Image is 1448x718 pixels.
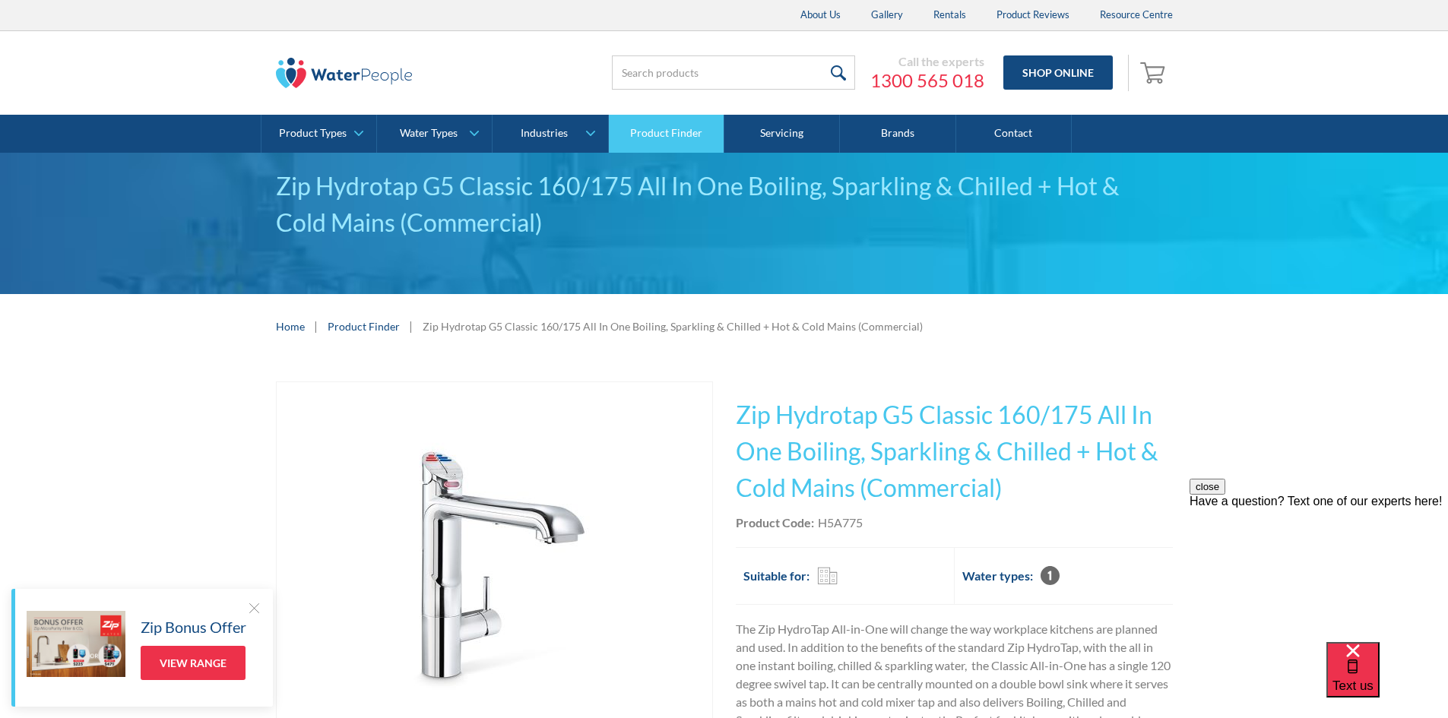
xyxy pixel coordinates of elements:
[1190,479,1448,661] iframe: podium webchat widget prompt
[521,127,568,140] div: Industries
[328,318,400,334] a: Product Finder
[870,69,984,92] a: 1300 565 018
[276,58,413,88] img: The Water People
[141,646,246,680] a: View Range
[724,115,840,153] a: Servicing
[276,168,1173,241] div: Zip Hydrotap G5 Classic 160/175 All In One Boiling, Sparkling & Chilled + Hot & Cold Mains (Comme...
[493,115,607,153] a: Industries
[261,115,376,153] a: Product Types
[840,115,955,153] a: Brands
[1003,55,1113,90] a: Shop Online
[612,55,855,90] input: Search products
[1326,642,1448,718] iframe: podium webchat widget bubble
[743,567,810,585] h2: Suitable for:
[962,567,1033,585] h2: Water types:
[276,318,305,334] a: Home
[609,115,724,153] a: Product Finder
[27,611,125,677] img: Zip Bonus Offer
[956,115,1072,153] a: Contact
[736,515,814,530] strong: Product Code:
[407,317,415,335] div: |
[400,127,458,140] div: Water Types
[1136,55,1173,91] a: Open empty cart
[141,615,246,638] h5: Zip Bonus Offer
[818,514,863,532] div: H5A775
[312,317,320,335] div: |
[279,127,347,140] div: Product Types
[423,318,923,334] div: Zip Hydrotap G5 Classic 160/175 All In One Boiling, Sparkling & Chilled + Hot & Cold Mains (Comme...
[377,115,492,153] a: Water Types
[736,397,1173,506] h1: Zip Hydrotap G5 Classic 160/175 All In One Boiling, Sparkling & Chilled + Hot & Cold Mains (Comme...
[870,54,984,69] div: Call the experts
[1140,60,1169,84] img: shopping cart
